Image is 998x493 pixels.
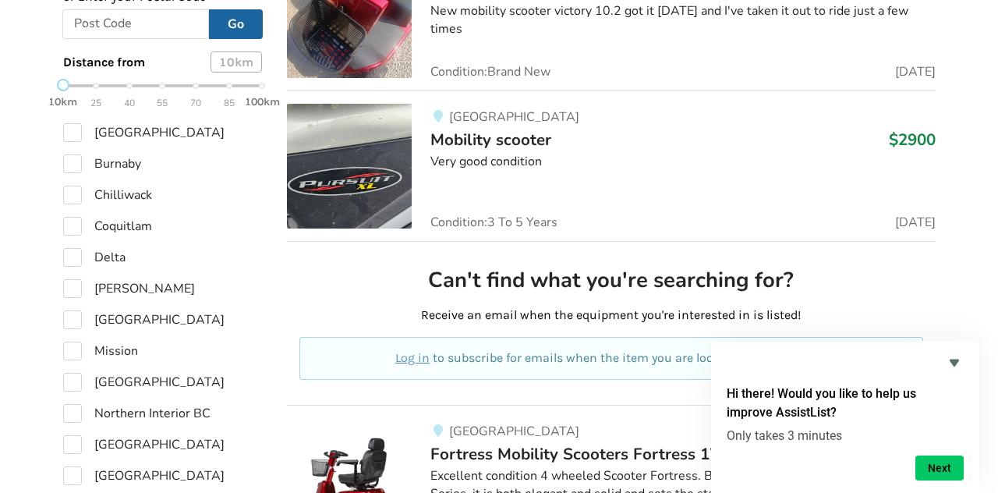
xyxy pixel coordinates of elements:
span: Fortress Mobility Scooters Fortress 1700 [430,443,738,465]
div: New mobility scooter victory 10.2 got it [DATE] and I've taken it out to ride just a few times [430,2,935,38]
p: to subscribe for emails when the item you are looking for is available. [318,349,904,367]
span: [GEOGRAPHIC_DATA] [449,423,579,440]
input: Post Code [62,9,210,39]
label: [GEOGRAPHIC_DATA] [63,466,225,485]
button: Next question [915,456,964,481]
h3: $2900 [889,129,936,150]
label: Northern Interior BC [63,404,211,423]
span: 70 [190,94,201,112]
button: Hide survey [945,353,964,372]
span: Condition: 3 To 5 Years [430,216,557,229]
span: [DATE] [895,216,936,229]
strong: 100km [245,95,280,108]
p: Receive an email when the equipment you're interested in is listed! [299,307,922,325]
span: Distance from [63,55,145,69]
label: [GEOGRAPHIC_DATA] [63,373,225,392]
label: [PERSON_NAME] [63,279,195,298]
span: [GEOGRAPHIC_DATA] [449,108,579,126]
label: Chilliwack [63,186,152,204]
label: [GEOGRAPHIC_DATA] [63,310,225,329]
label: [GEOGRAPHIC_DATA] [63,435,225,454]
span: 40 [124,94,135,112]
span: 55 [157,94,168,112]
label: Coquitlam [63,217,152,236]
img: mobility-mobility scooter [287,104,412,229]
span: 85 [224,94,235,112]
span: Condition: Brand New [430,66,550,78]
button: Go [209,9,263,39]
h2: Hi there! Would you like to help us improve AssistList? [727,385,964,422]
label: Delta [63,248,126,267]
div: 10 km [211,51,262,73]
span: [DATE] [895,66,936,78]
h2: Can't find what you're searching for? [299,267,922,294]
div: Very good condition [430,153,935,171]
a: mobility-mobility scooter [GEOGRAPHIC_DATA]Mobility scooter$2900Very good conditionCondition:3 To... [287,90,935,241]
p: Only takes 3 minutes [727,428,964,443]
label: Mission [63,342,138,360]
span: Mobility scooter [430,129,551,151]
span: 25 [90,94,101,112]
label: [GEOGRAPHIC_DATA] [63,123,225,142]
strong: 10km [48,95,77,108]
label: Burnaby [63,154,141,173]
div: Hi there! Would you like to help us improve AssistList? [727,353,964,481]
a: Log in [395,350,430,365]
